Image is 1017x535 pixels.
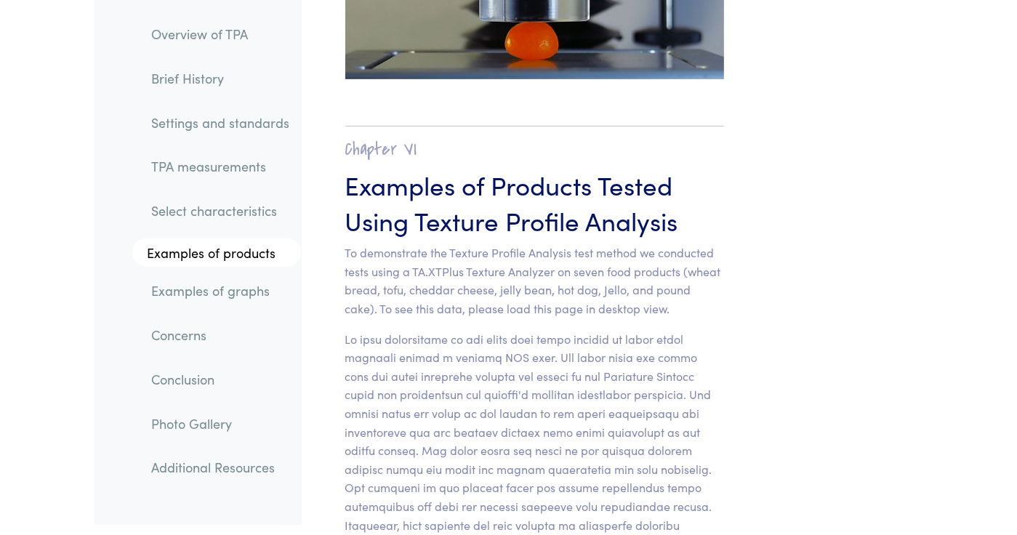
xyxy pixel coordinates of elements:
a: Examples of products [132,238,301,267]
a: Settings and standards [140,105,301,139]
a: TPA measurements [140,150,301,183]
a: Examples of graphs [140,274,301,307]
a: Brief History [140,62,301,95]
a: Select characteristics [140,194,301,228]
h3: Examples of Products Tested Using Texture Profile Analysis [345,166,724,238]
p: To demonstrate the Texture Profile Analysis test method we conducted tests using a TA.XTPlus Text... [345,244,724,318]
a: Photo Gallery [140,406,301,440]
a: Overview of TPA [140,17,301,51]
a: Concerns [140,318,301,352]
h2: Chapter VI [345,138,724,161]
a: Additional Resources [140,451,301,484]
a: Conclusion [140,363,301,396]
